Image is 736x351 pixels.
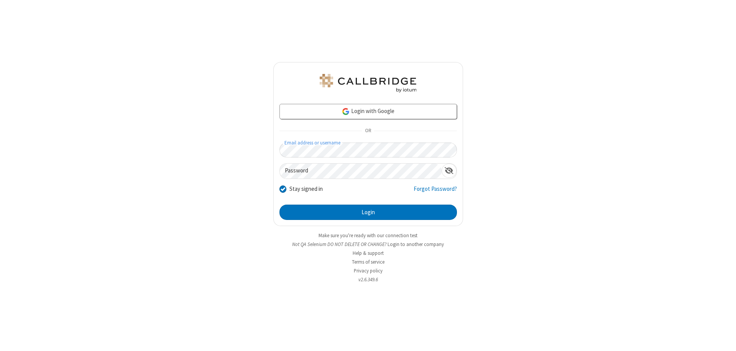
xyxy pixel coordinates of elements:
a: Help & support [353,250,384,256]
button: Login to another company [388,241,444,248]
input: Email address or username [279,143,457,157]
div: Show password [442,164,457,178]
a: Login with Google [279,104,457,119]
a: Privacy policy [354,267,383,274]
li: v2.6.349.6 [273,276,463,283]
a: Forgot Password? [414,185,457,199]
span: OR [362,126,374,136]
label: Stay signed in [289,185,323,194]
li: Not QA Selenium DO NOT DELETE OR CHANGE? [273,241,463,248]
input: Password [280,164,442,179]
a: Terms of service [352,259,384,265]
img: QA Selenium DO NOT DELETE OR CHANGE [318,74,418,92]
a: Make sure you're ready with our connection test [319,232,417,239]
button: Login [279,205,457,220]
img: google-icon.png [342,107,350,116]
